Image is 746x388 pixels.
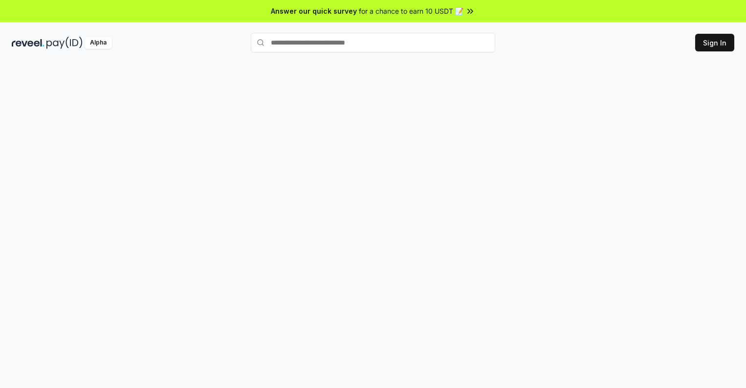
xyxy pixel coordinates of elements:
[359,6,463,16] span: for a chance to earn 10 USDT 📝
[271,6,357,16] span: Answer our quick survey
[46,37,83,49] img: pay_id
[85,37,112,49] div: Alpha
[12,37,44,49] img: reveel_dark
[695,34,734,51] button: Sign In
